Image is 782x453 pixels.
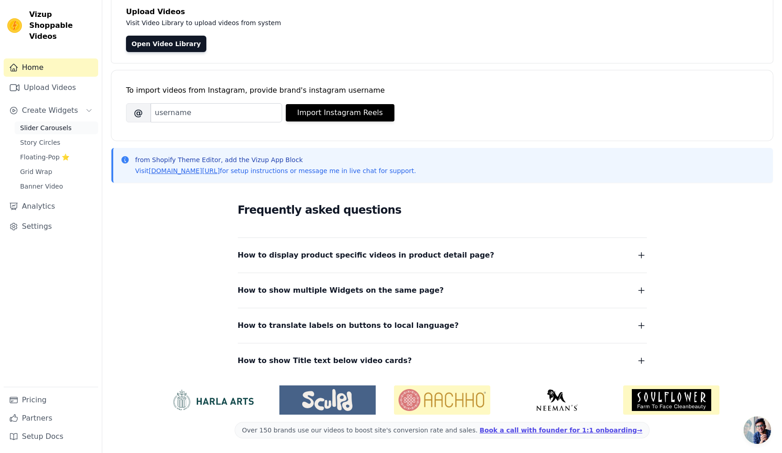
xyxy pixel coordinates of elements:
img: Vizup [7,18,22,33]
a: Setup Docs [4,427,98,446]
input: username [151,103,282,122]
a: Pricing [4,391,98,409]
a: Partners [4,409,98,427]
a: Upload Videos [4,79,98,97]
span: Floating-Pop ⭐ [20,153,69,162]
span: Story Circles [20,138,60,147]
h2: Frequently asked questions [238,201,647,219]
a: Settings [4,217,98,236]
a: [DOMAIN_NAME][URL] [149,167,220,174]
span: @ [126,103,151,122]
p: from Shopify Theme Editor, add the Vizup App Block [135,155,416,164]
img: Sculpd US [279,389,376,411]
span: Slider Carousels [20,123,72,132]
div: Open chat [744,416,771,444]
a: Grid Wrap [15,165,98,178]
p: Visit Video Library to upload videos from system [126,17,535,28]
span: Banner Video [20,182,63,191]
button: How to display product specific videos in product detail page? [238,249,647,262]
div: To import videos from Instagram, provide brand's instagram username [126,85,758,96]
a: Banner Video [15,180,98,193]
img: Soulflower [623,385,719,415]
span: How to show multiple Widgets on the same page? [238,284,444,297]
a: Book a call with founder for 1:1 onboarding [480,427,642,434]
a: Open Video Library [126,36,206,52]
img: HarlaArts [165,389,261,411]
span: How to translate labels on buttons to local language? [238,319,459,332]
img: Aachho [394,385,490,415]
button: Import Instagram Reels [286,104,394,121]
p: Visit for setup instructions or message me in live chat for support. [135,166,416,175]
span: Grid Wrap [20,167,52,176]
h4: Upload Videos [126,6,758,17]
span: How to show Title text below video cards? [238,354,412,367]
a: Analytics [4,197,98,216]
button: How to translate labels on buttons to local language? [238,319,647,332]
span: Vizup Shoppable Videos [29,9,94,42]
button: Create Widgets [4,101,98,120]
a: Floating-Pop ⭐ [15,151,98,163]
a: Home [4,58,98,77]
a: Story Circles [15,136,98,149]
button: How to show Title text below video cards? [238,354,647,367]
span: How to display product specific videos in product detail page? [238,249,494,262]
span: Create Widgets [22,105,78,116]
button: How to show multiple Widgets on the same page? [238,284,647,297]
a: Slider Carousels [15,121,98,134]
img: Neeman's [509,389,605,411]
